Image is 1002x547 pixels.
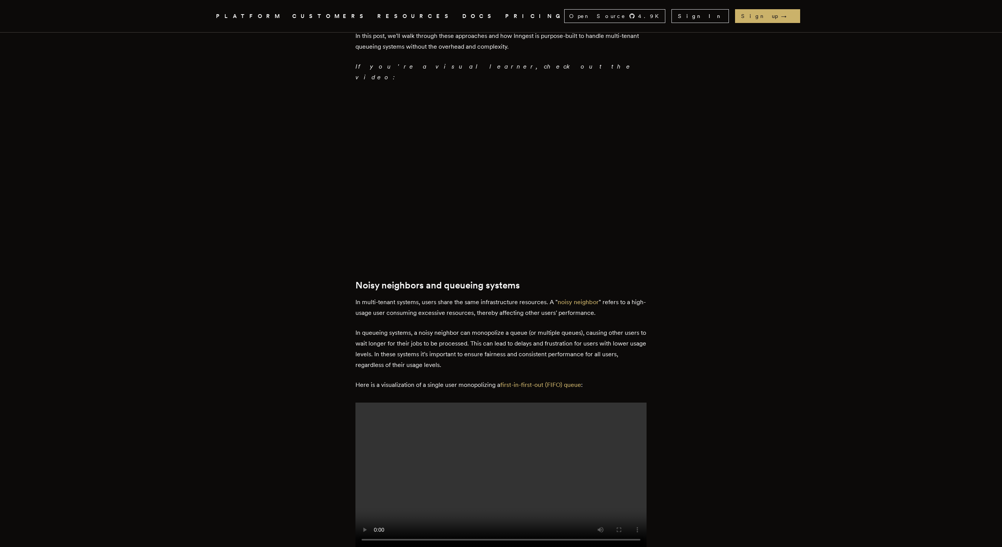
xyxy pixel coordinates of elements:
[558,298,599,306] a: noisy neighbor
[355,297,647,318] p: In multi-tenant systems, users share the same infrastructure resources. A " " refers to a high-us...
[462,11,496,21] a: DOCS
[216,11,283,21] button: PLATFORM
[355,380,647,390] p: Here is a visualization of a single user monopolizing a :
[781,12,794,20] span: →
[505,11,564,21] a: PRICING
[638,12,663,20] span: 4.9 K
[500,381,581,388] a: first-in-first-out (FIFO) queue
[735,9,800,23] a: Sign up
[569,12,626,20] span: Open Source
[292,11,368,21] a: CUSTOMERS
[671,9,729,23] a: Sign In
[355,63,634,81] em: If you're a visual learner, check out the video:
[355,328,647,370] p: In queueing systems, a noisy neighbor can monopolize a queue (or multiple queues), causing other ...
[355,280,647,291] h2: Noisy neighbors and queueing systems
[355,31,647,52] p: In this post, we'll walk through these approaches and how Inngest is purpose-built to handle mult...
[377,11,453,21] button: RESOURCES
